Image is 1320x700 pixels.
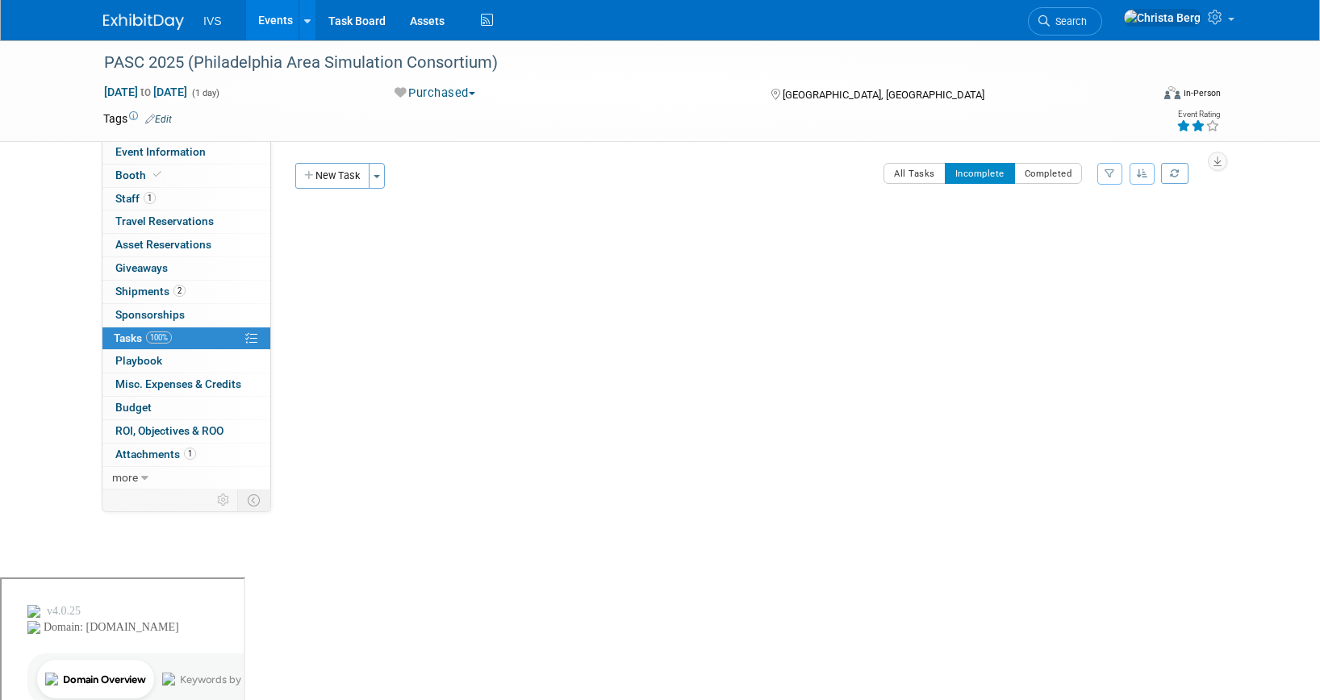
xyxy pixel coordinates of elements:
td: Toggle Event Tabs [238,490,271,510]
a: Search [1028,7,1102,35]
button: New Task [295,163,370,189]
span: Tasks [114,331,172,344]
a: Sponsorships [102,304,270,327]
a: Staff1 [102,188,270,210]
span: [DATE] [DATE] [103,85,188,99]
span: Sponsorships [115,308,185,321]
span: 1 [144,192,156,204]
a: Refresh [1161,163,1188,184]
a: Misc. Expenses & Credits [102,373,270,396]
span: Giveaways [115,261,168,274]
div: In-Person [1183,87,1221,99]
a: Playbook [102,350,270,373]
span: to [138,85,153,98]
img: website_grey.svg [26,42,39,55]
img: Christa Berg [1123,9,1201,27]
td: Personalize Event Tab Strip [210,490,238,510]
div: Domain: [DOMAIN_NAME] [42,42,178,55]
img: tab_domain_overview_orange.svg [44,94,56,106]
div: v 4.0.25 [45,26,79,39]
div: Keywords by Traffic [178,95,272,106]
span: Attachments [115,448,196,460]
button: All Tasks [883,163,946,184]
button: Purchased [389,85,482,102]
span: 1 [184,448,196,460]
span: Asset Reservations [115,238,211,251]
div: PASC 2025 (Philadelphia Area Simulation Consortium) [98,48,1126,77]
a: more [102,467,270,490]
button: Completed [1014,163,1083,184]
span: Search [1050,15,1087,27]
span: Misc. Expenses & Credits [115,377,241,390]
span: more [112,471,138,484]
a: ROI, Objectives & ROO [102,420,270,443]
a: Budget [102,397,270,419]
div: Domain Overview [61,95,144,106]
a: Edit [145,114,172,125]
span: Budget [115,401,152,414]
i: Booth reservation complete [153,170,161,179]
a: Event Information [102,141,270,164]
span: 2 [173,285,186,297]
a: Travel Reservations [102,210,270,233]
span: Playbook [115,354,162,367]
span: Staff [115,192,156,205]
a: Attachments1 [102,444,270,466]
span: ROI, Objectives & ROO [115,424,223,437]
td: Tags [103,110,172,127]
span: Travel Reservations [115,215,214,227]
a: Shipments2 [102,281,270,303]
span: IVS [203,15,222,27]
button: Incomplete [945,163,1015,184]
a: Booth [102,165,270,187]
a: Tasks100% [102,327,270,350]
img: logo_orange.svg [26,26,39,39]
div: Event Format [1055,84,1221,108]
a: Giveaways [102,257,270,280]
span: [GEOGRAPHIC_DATA], [GEOGRAPHIC_DATA] [783,89,984,101]
span: (1 day) [190,88,219,98]
img: Format-Inperson.png [1164,86,1180,99]
span: 100% [146,331,172,344]
span: Shipments [115,285,186,298]
img: tab_keywords_by_traffic_grey.svg [161,94,173,106]
span: Booth [115,169,165,181]
span: Event Information [115,145,206,158]
div: Event Rating [1176,110,1220,119]
a: Asset Reservations [102,234,270,256]
img: ExhibitDay [103,14,184,30]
